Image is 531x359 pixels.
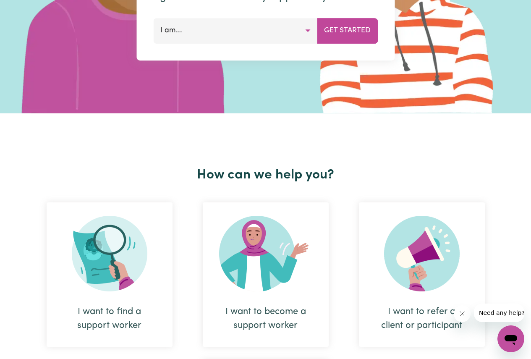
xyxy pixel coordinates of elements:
div: I want to refer a client or participant [379,305,465,333]
div: I want to find a support worker [67,305,152,333]
div: I want to find a support worker [47,202,173,347]
iframe: Button to launch messaging window [497,325,524,352]
button: I am... [153,18,317,43]
span: Need any help? [5,6,51,13]
img: Refer [384,216,460,291]
button: Get Started [317,18,378,43]
iframe: Message from company [474,304,524,322]
iframe: Close message [454,305,471,322]
h2: How can we help you? [31,167,500,183]
div: I want to become a support worker [223,305,309,333]
div: I want to become a support worker [203,202,329,347]
img: Search [72,216,147,291]
img: Become Worker [219,216,312,291]
div: I want to refer a client or participant [359,202,485,347]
